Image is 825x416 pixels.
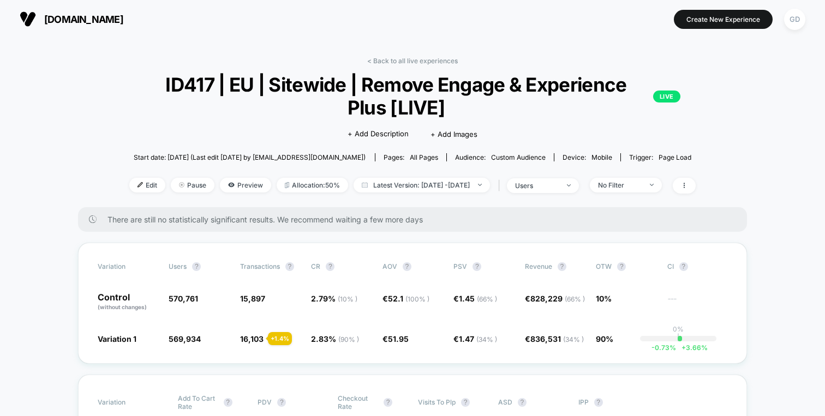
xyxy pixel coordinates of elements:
[20,11,36,27] img: Visually logo
[525,294,585,303] span: €
[134,153,366,161] span: Start date: [DATE] (Last edit [DATE] by [EMAIL_ADDRESS][DOMAIN_NAME])
[594,398,603,407] button: ?
[617,262,626,271] button: ?
[240,262,280,270] span: Transactions
[285,182,289,188] img: rebalance
[410,153,438,161] span: all pages
[338,335,359,343] span: ( 90 % )
[388,294,429,303] span: 52.1
[459,294,497,303] span: 1.45
[453,334,497,343] span: €
[277,178,348,192] span: Allocation: 50%
[178,394,218,411] span: Add To Cart Rate
[258,398,272,406] span: PDV
[629,153,691,161] div: Trigger:
[453,294,497,303] span: €
[338,394,378,411] span: Checkout Rate
[98,334,136,343] span: Variation 1
[169,334,201,343] span: 569,934
[348,129,409,140] span: + Add Description
[311,262,320,270] span: CR
[240,294,265,303] span: 15,897
[650,184,654,186] img: end
[405,295,429,303] span: ( 100 % )
[455,153,546,161] div: Audience:
[515,182,559,190] div: users
[596,262,656,271] span: OTW
[563,335,584,343] span: ( 34 % )
[98,394,158,411] span: Variation
[667,296,727,311] span: ---
[367,57,458,65] a: < Back to all live experiences
[461,398,470,407] button: ?
[453,262,467,270] span: PSV
[673,325,684,333] p: 0%
[169,294,198,303] span: 570,761
[596,334,613,343] span: 90%
[179,182,184,188] img: end
[567,184,571,186] img: end
[220,178,271,192] span: Preview
[578,398,589,406] span: IPP
[44,14,123,25] span: [DOMAIN_NAME]
[326,262,334,271] button: ?
[137,182,143,188] img: edit
[677,333,679,341] p: |
[98,293,158,311] p: Control
[681,343,686,352] span: +
[476,335,497,343] span: ( 34 % )
[558,262,566,271] button: ?
[224,398,232,407] button: ?
[525,262,552,270] span: Revenue
[431,130,477,138] span: + Add Images
[382,334,409,343] span: €
[477,295,497,303] span: ( 66 % )
[169,262,187,270] span: users
[240,334,264,343] span: 16,103
[311,334,359,343] span: 2.83 %
[667,262,727,271] span: CI
[781,8,809,31] button: GD
[285,262,294,271] button: ?
[403,262,411,271] button: ?
[382,294,429,303] span: €
[565,295,585,303] span: ( 66 % )
[478,184,482,186] img: end
[676,343,708,352] span: 3.66 %
[388,334,409,343] span: 51.95
[491,153,546,161] span: Custom Audience
[674,10,773,29] button: Create New Experience
[384,398,392,407] button: ?
[651,343,676,352] span: -0.73 %
[311,294,357,303] span: 2.79 %
[192,262,201,271] button: ?
[598,181,642,189] div: No Filter
[277,398,286,407] button: ?
[473,262,481,271] button: ?
[418,398,456,406] span: Visits To Plp
[659,153,691,161] span: Page Load
[530,294,585,303] span: 828,229
[354,178,490,192] span: Latest Version: [DATE] - [DATE]
[459,334,497,343] span: 1.47
[554,153,620,161] span: Device:
[145,73,680,119] span: ID417 | EU | Sitewide | Remove Engage & Experience Plus [LIVE]
[498,398,512,406] span: ASD
[16,10,127,28] button: [DOMAIN_NAME]
[596,294,612,303] span: 10%
[98,262,158,271] span: Variation
[591,153,612,161] span: mobile
[530,334,584,343] span: 836,531
[338,295,357,303] span: ( 10 % )
[362,182,368,188] img: calendar
[384,153,438,161] div: Pages:
[98,304,147,310] span: (without changes)
[268,332,292,345] div: + 1.4 %
[518,398,527,407] button: ?
[784,9,805,30] div: GD
[525,334,584,343] span: €
[382,262,397,270] span: AOV
[653,91,680,103] p: LIVE
[129,178,165,192] span: Edit
[495,178,507,194] span: |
